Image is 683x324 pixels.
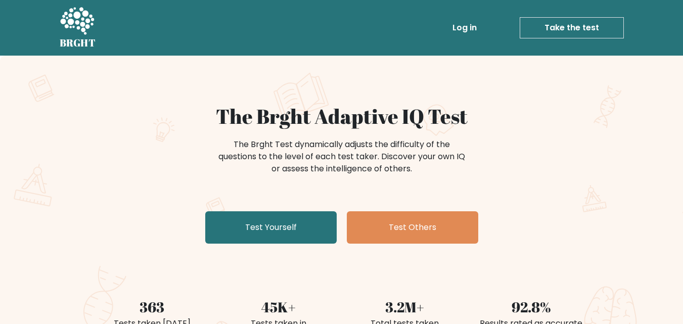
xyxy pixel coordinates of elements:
[205,211,337,244] a: Test Yourself
[95,296,209,317] div: 363
[347,211,478,244] a: Test Others
[221,296,336,317] div: 45K+
[215,138,468,175] div: The Brght Test dynamically adjusts the difficulty of the questions to the level of each test take...
[95,104,588,128] h1: The Brght Adaptive IQ Test
[60,4,96,52] a: BRGHT
[474,296,588,317] div: 92.8%
[520,17,624,38] a: Take the test
[60,37,96,49] h5: BRGHT
[448,18,481,38] a: Log in
[348,296,462,317] div: 3.2M+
